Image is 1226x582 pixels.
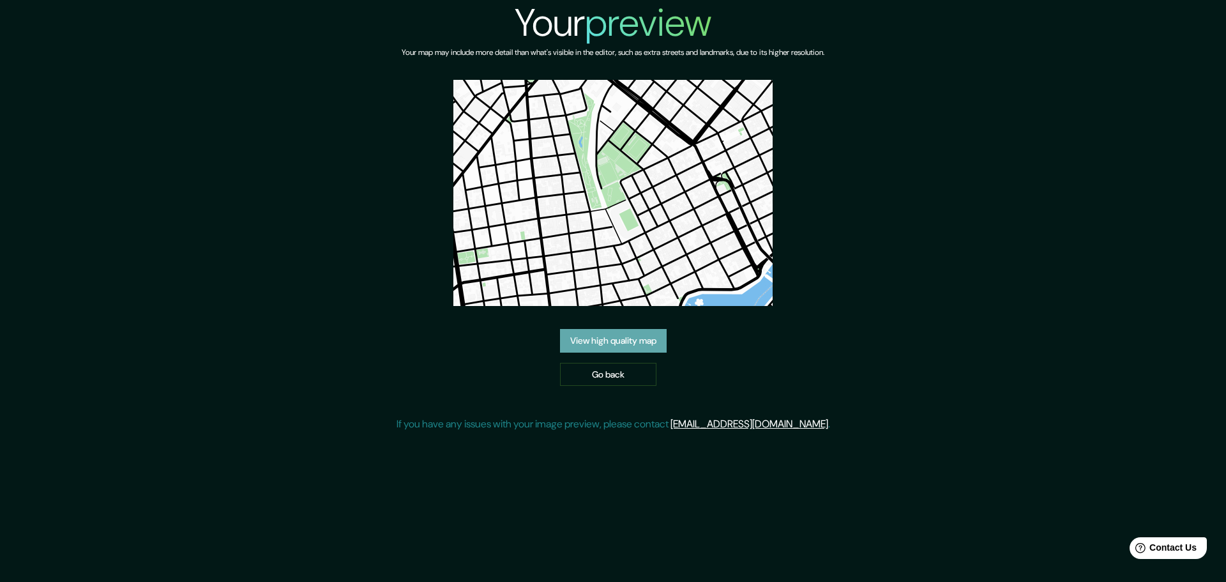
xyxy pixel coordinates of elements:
img: created-map-preview [453,80,773,306]
iframe: Help widget launcher [1112,532,1212,568]
h6: Your map may include more detail than what's visible in the editor, such as extra streets and lan... [402,46,824,59]
a: View high quality map [560,329,667,353]
a: Go back [560,363,656,387]
p: If you have any issues with your image preview, please contact . [397,417,830,432]
a: [EMAIL_ADDRESS][DOMAIN_NAME] [670,417,828,431]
